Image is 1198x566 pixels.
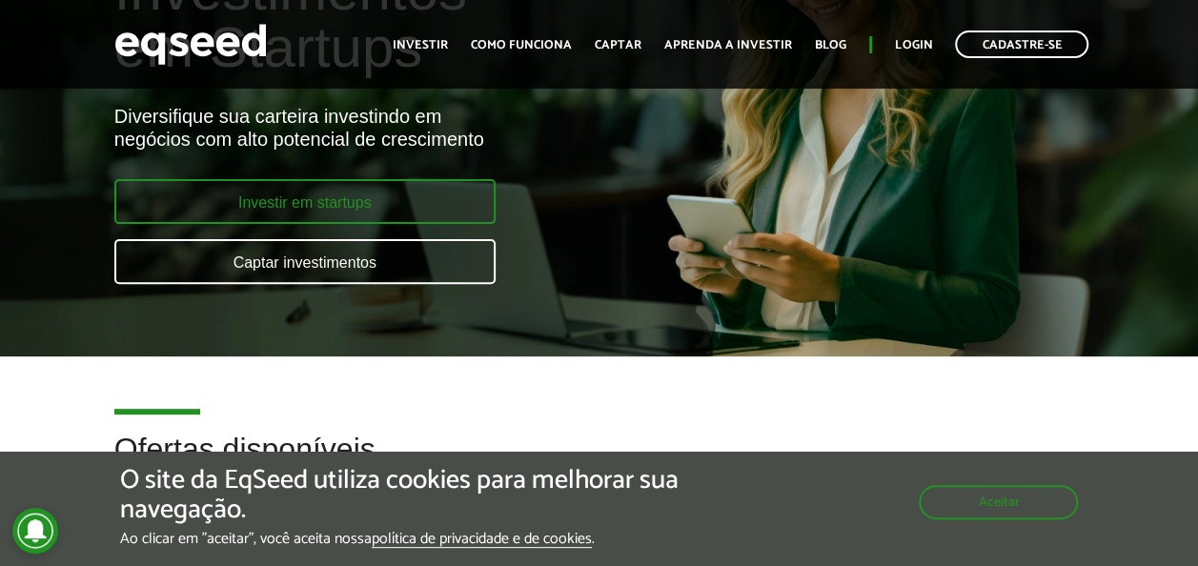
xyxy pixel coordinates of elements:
a: Aprenda a investir [664,39,792,51]
a: Cadastre-se [955,30,1088,58]
a: Captar investimentos [114,239,496,284]
a: Login [895,39,932,51]
a: política de privacidade e de cookies [372,532,592,548]
h5: O site da EqSeed utiliza cookies para melhorar sua navegação. [120,466,695,525]
h2: Ofertas disponíveis [114,433,1085,495]
a: Como funciona [471,39,572,51]
a: Captar [595,39,641,51]
img: EqSeed [114,19,267,70]
a: Investir em startups [114,179,496,224]
a: Blog [815,39,846,51]
button: Aceitar [919,485,1078,519]
a: Investir [393,39,448,51]
p: Ao clicar em "aceitar", você aceita nossa . [120,530,695,548]
div: Diversifique sua carteira investindo em negócios com alto potencial de crescimento [114,105,685,151]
